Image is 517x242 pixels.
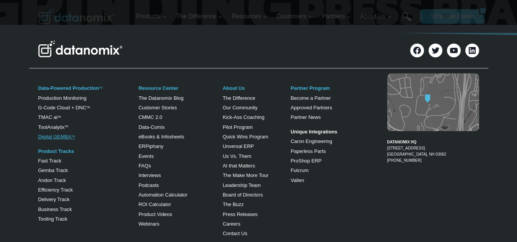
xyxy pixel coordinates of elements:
[172,32,207,39] span: Phone number
[223,172,269,178] a: The Make More Tour
[139,105,177,110] a: Customer Stories
[139,143,163,149] a: ERPiphany
[38,124,65,130] a: ToolAnalytix
[139,85,178,91] a: Resource Center
[223,95,255,101] a: The Difference
[290,129,337,135] strong: Unique Integrations
[387,133,479,164] figcaption: [PHONE_NUMBER]
[290,85,330,91] a: Partner Program
[387,146,447,156] a: [STREET_ADDRESS][GEOGRAPHIC_DATA], NH 03062
[71,135,75,138] sup: TM
[38,158,62,164] a: Fast Track
[172,94,202,101] span: State/Region
[223,153,251,159] a: Us Vs. Them
[290,167,308,173] a: Fulcrum
[290,105,332,110] a: Approved Partners
[223,114,264,120] a: Kick-Ass Coaching
[139,153,154,159] a: Events
[99,86,102,89] a: TM
[223,105,258,110] a: Our Community
[223,143,254,149] a: Unversal ERP
[223,163,255,169] a: AI that Matters
[223,124,253,130] a: Pilot Program
[38,114,61,120] a: TMAC aiTM
[223,85,245,91] a: About Us
[290,148,326,154] a: Paperless Parts
[290,95,331,101] a: Become a Partner
[38,167,68,173] a: Gemba Track
[290,158,321,164] a: ProShop ERP
[139,95,184,101] a: The Datanomix Blog
[139,172,161,178] a: Interviews
[387,140,417,144] strong: DATANOMIX HQ
[65,125,68,128] a: TM
[223,134,268,140] a: Quick Wins Program
[139,134,184,140] a: eBooks & Infosheets
[139,114,162,120] a: CMMC 2.0
[38,95,86,101] a: Production Monitoring
[290,114,321,120] a: Partner News
[290,138,332,144] a: Caron Engineering
[139,163,151,169] a: FAQs
[38,105,90,110] a: G-Code Cloud + DNCTM
[387,73,479,131] img: Datanomix map image
[38,85,99,91] a: Data-Powered Production
[104,171,129,176] a: Privacy Policy
[38,148,74,154] a: Product Tracks
[38,134,75,140] a: Digital GEMBATM
[86,106,90,109] sup: TM
[57,115,61,118] sup: TM
[86,171,97,176] a: Terms
[38,41,122,57] img: Datanomix Logo
[172,0,197,7] span: Last Name
[139,124,165,130] a: Data-Comix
